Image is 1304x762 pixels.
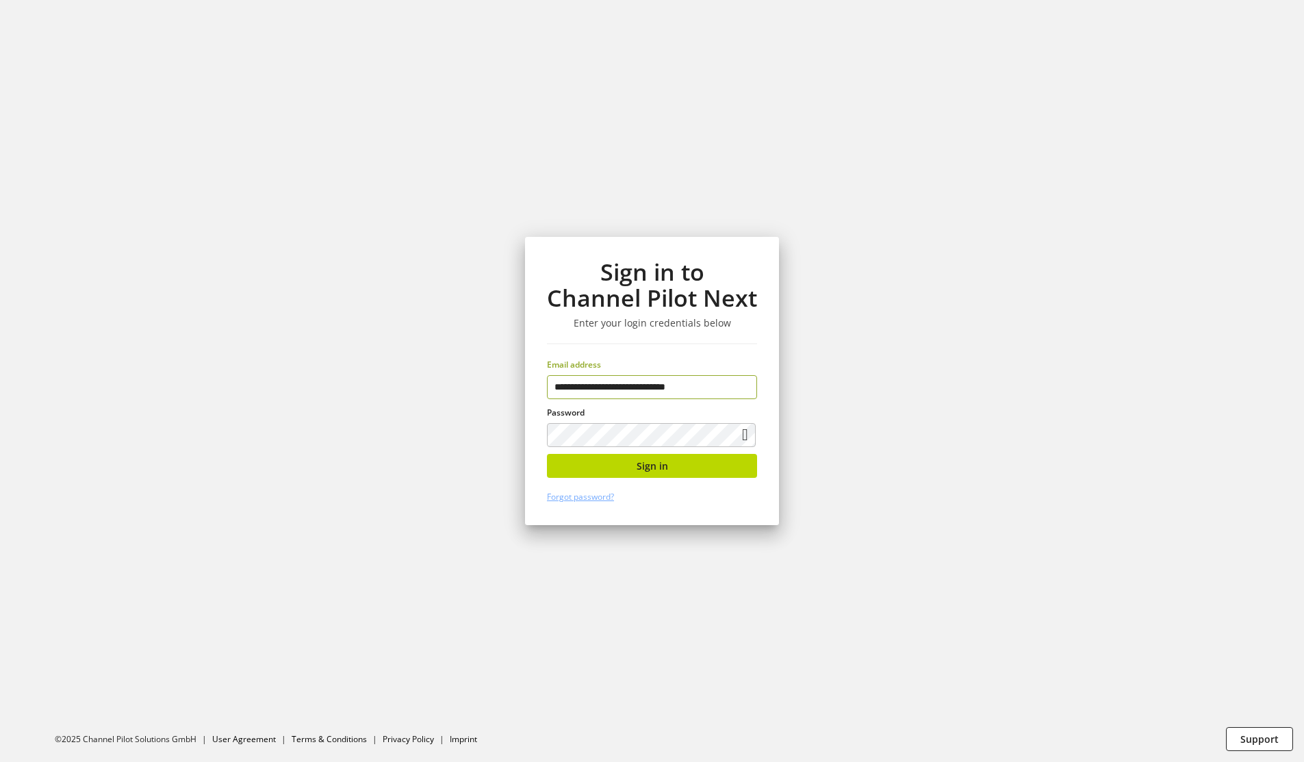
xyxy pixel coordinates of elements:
a: Privacy Policy [383,733,434,745]
button: Sign in [547,454,757,478]
span: Support [1240,732,1279,746]
li: ©2025 Channel Pilot Solutions GmbH [55,733,212,746]
span: Email address [547,359,601,370]
a: User Agreement [212,733,276,745]
button: Support [1226,727,1293,751]
a: Terms & Conditions [292,733,367,745]
h1: Sign in to Channel Pilot Next [547,259,757,312]
span: Password [547,407,585,418]
h3: Enter your login credentials below [547,317,757,329]
a: Forgot password? [547,491,614,503]
a: Imprint [450,733,477,745]
span: Sign in [637,459,668,473]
